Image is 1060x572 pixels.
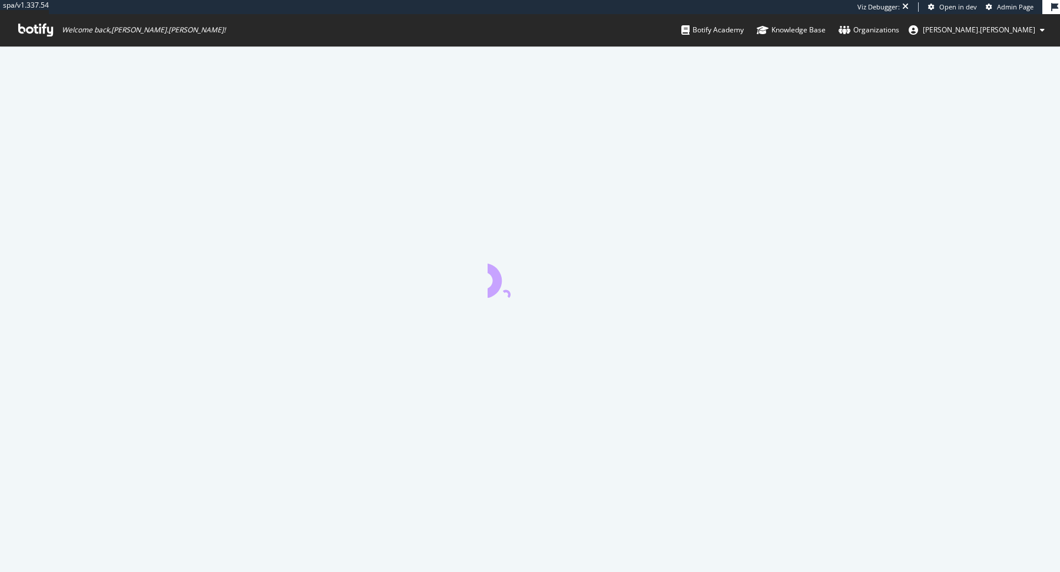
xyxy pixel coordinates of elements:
span: Open in dev [939,2,977,11]
a: Organizations [839,14,899,46]
a: Knowledge Base [757,14,826,46]
a: Admin Page [986,2,1033,12]
span: jay.chitnis [923,25,1035,35]
a: Botify Academy [681,14,744,46]
span: Welcome back, [PERSON_NAME].[PERSON_NAME] ! [62,25,226,35]
button: [PERSON_NAME].[PERSON_NAME] [899,21,1054,39]
div: Organizations [839,24,899,36]
a: Open in dev [928,2,977,12]
div: Knowledge Base [757,24,826,36]
div: Botify Academy [681,24,744,36]
div: Viz Debugger: [857,2,900,12]
span: Admin Page [997,2,1033,11]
